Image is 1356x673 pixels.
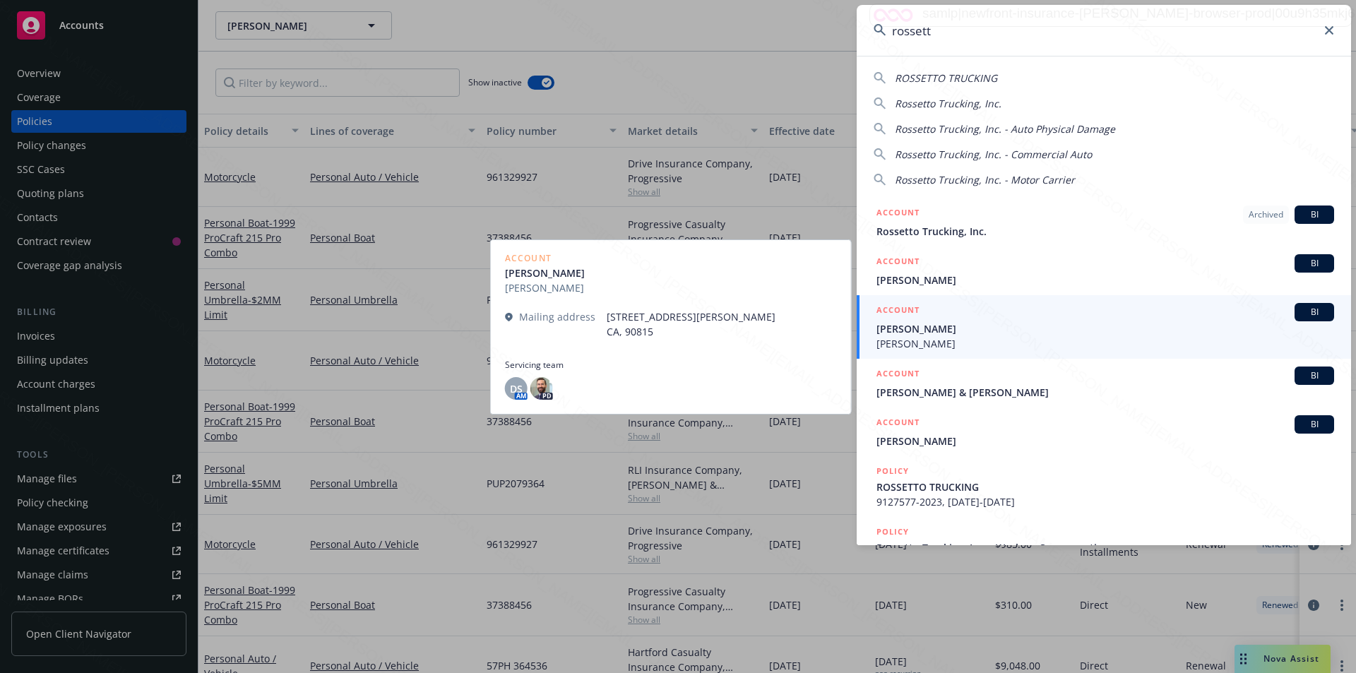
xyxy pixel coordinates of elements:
span: [PERSON_NAME] [876,321,1334,336]
span: ROSSETTO TRUCKING [876,480,1334,494]
h5: ACCOUNT [876,367,920,383]
span: BI [1300,418,1328,431]
h5: ACCOUNT [876,254,920,271]
h5: ACCOUNT [876,415,920,432]
span: Archived [1249,208,1283,221]
input: Search... [857,5,1351,56]
span: Rossetto Trucking, Inc. - Commercial Auto [895,148,1092,161]
span: Rossetto Trucking, Inc. - Workers Compensation [876,540,1334,555]
h5: ACCOUNT [876,206,920,222]
h5: POLICY [876,464,909,478]
span: Rossetto Trucking, Inc. - Motor Carrier [895,173,1075,186]
span: BI [1300,257,1328,270]
span: [PERSON_NAME] [876,336,1334,351]
span: Rossetto Trucking, Inc. [895,97,1001,110]
span: [PERSON_NAME] [876,434,1334,448]
a: ACCOUNTBI[PERSON_NAME] [857,246,1351,295]
span: [PERSON_NAME] & [PERSON_NAME] [876,385,1334,400]
span: [PERSON_NAME] [876,273,1334,287]
span: Rossetto Trucking, Inc. [876,224,1334,239]
span: Rossetto Trucking, Inc. - Auto Physical Damage [895,122,1115,136]
span: ROSSETTO TRUCKING [895,71,997,85]
a: ACCOUNTBI[PERSON_NAME] [857,407,1351,456]
span: BI [1300,369,1328,382]
a: POLICYRossetto Trucking, Inc. - Workers Compensation [857,517,1351,578]
span: BI [1300,306,1328,318]
a: POLICYROSSETTO TRUCKING9127577-2023, [DATE]-[DATE] [857,456,1351,517]
span: 9127577-2023, [DATE]-[DATE] [876,494,1334,509]
h5: POLICY [876,525,909,539]
h5: ACCOUNT [876,303,920,320]
a: ACCOUNTBI[PERSON_NAME] & [PERSON_NAME] [857,359,1351,407]
a: ACCOUNTBI[PERSON_NAME][PERSON_NAME] [857,295,1351,359]
span: BI [1300,208,1328,221]
a: ACCOUNTArchivedBIRossetto Trucking, Inc. [857,198,1351,246]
